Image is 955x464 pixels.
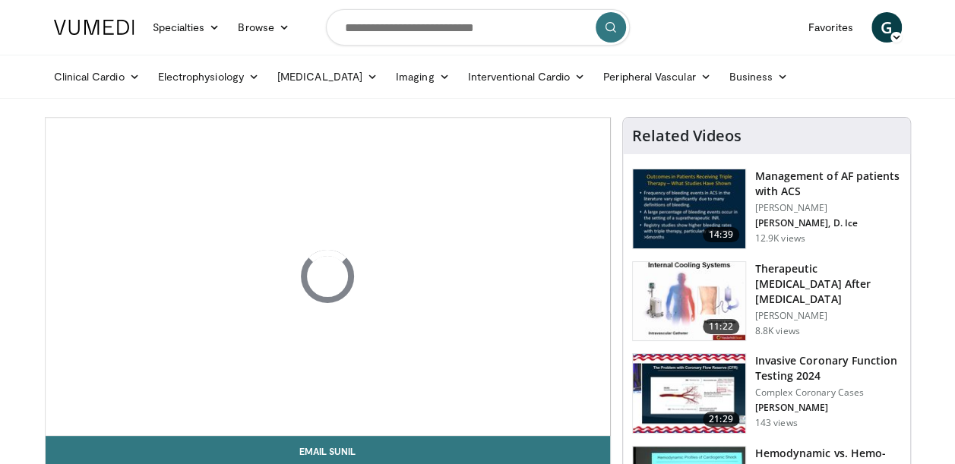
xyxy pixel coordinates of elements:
a: Browse [229,12,299,43]
a: 14:39 Management of AF patients with ACS [PERSON_NAME] [PERSON_NAME], D. Ice 12.9K views [632,169,901,249]
p: [PERSON_NAME] [755,202,901,214]
img: bKdxKv0jK92UJBOH4xMDoxOjBrO-I4W8.150x105_q85_crop-smart_upscale.jpg [633,169,745,248]
a: 21:29 Invasive Coronary Function Testing 2024 Complex Coronary Cases [PERSON_NAME] 143 views [632,353,901,434]
a: Imaging [387,62,459,92]
p: 143 views [755,417,798,429]
p: [PERSON_NAME] [755,310,901,322]
img: 29018604-ad88-4fab-821f-042c17100d81.150x105_q85_crop-smart_upscale.jpg [633,354,745,433]
input: Search topics, interventions [326,9,630,46]
img: VuMedi Logo [54,20,134,35]
h3: Therapeutic [MEDICAL_DATA] After [MEDICAL_DATA] [755,261,901,307]
a: Business [720,62,798,92]
span: 21:29 [703,412,739,427]
p: 12.9K views [755,232,805,245]
p: [PERSON_NAME], D. Ice [755,217,901,229]
video-js: Video Player [46,118,610,436]
a: Peripheral Vascular [594,62,719,92]
a: Interventional Cardio [459,62,595,92]
a: Clinical Cardio [45,62,149,92]
span: 14:39 [703,227,739,242]
span: 11:22 [703,319,739,334]
img: 243698_0002_1.png.150x105_q85_crop-smart_upscale.jpg [633,262,745,341]
h4: Related Videos [632,127,742,145]
h3: Management of AF patients with ACS [755,169,901,199]
a: [MEDICAL_DATA] [268,62,387,92]
p: Complex Coronary Cases [755,387,901,399]
a: 11:22 Therapeutic [MEDICAL_DATA] After [MEDICAL_DATA] [PERSON_NAME] 8.8K views [632,261,901,342]
a: G [871,12,902,43]
a: Electrophysiology [149,62,268,92]
p: [PERSON_NAME] [755,402,901,414]
p: 8.8K views [755,325,800,337]
a: Specialties [144,12,229,43]
a: Favorites [799,12,862,43]
h3: Invasive Coronary Function Testing 2024 [755,353,901,384]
